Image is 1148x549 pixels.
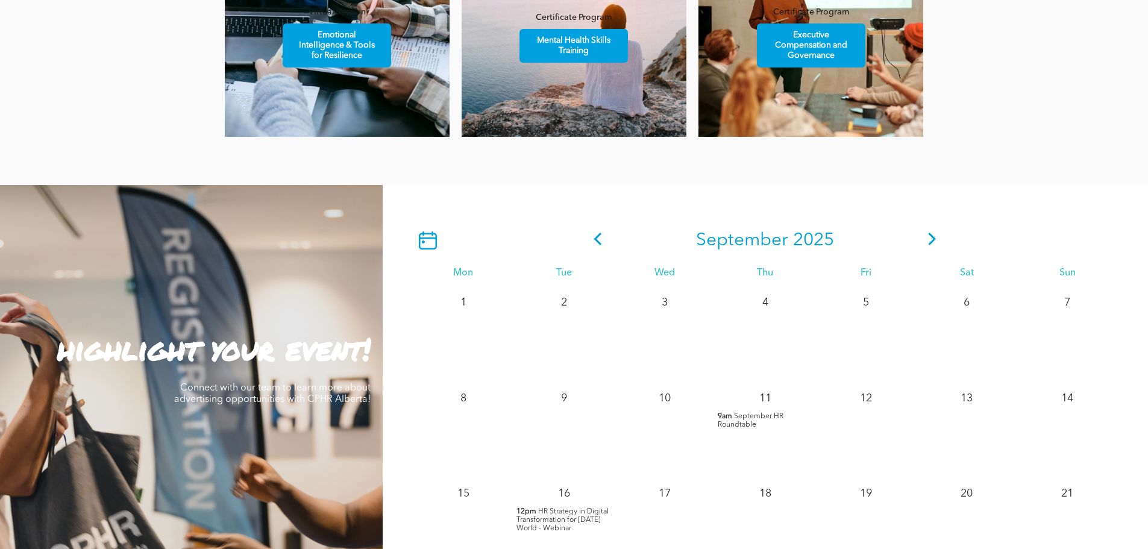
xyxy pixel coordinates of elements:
[1056,292,1078,313] p: 7
[1056,387,1078,409] p: 14
[513,268,614,279] div: Tue
[855,387,877,409] p: 12
[614,268,715,279] div: Wed
[956,483,977,504] p: 20
[519,29,628,63] a: Mental Health Skills Training
[759,24,864,67] span: Executive Compensation and Governance
[754,387,776,409] p: 11
[715,268,815,279] div: Thu
[956,292,977,313] p: 6
[453,292,474,313] p: 1
[855,292,877,313] p: 5
[754,292,776,313] p: 4
[754,483,776,504] p: 18
[956,387,977,409] p: 13
[1056,483,1078,504] p: 21
[654,483,676,504] p: 17
[553,292,575,313] p: 2
[718,413,783,428] span: September HR Roundtable
[174,383,371,404] span: Connect with our team to learn more about advertising opportunities with CPHR Alberta!
[757,24,865,67] a: Executive Compensation and Governance
[453,483,474,504] p: 15
[413,268,513,279] div: Mon
[793,231,834,249] span: 2025
[283,24,391,67] a: Emotional Intelligence & Tools for Resilience
[816,268,917,279] div: Fri
[553,387,575,409] p: 9
[917,268,1017,279] div: Sat
[453,387,474,409] p: 8
[521,30,626,62] span: Mental Health Skills Training
[1017,268,1118,279] div: Sun
[654,292,676,313] p: 3
[855,483,877,504] p: 19
[553,483,575,504] p: 16
[516,508,609,532] span: HR Strategy in Digital Transformation for [DATE] World - Webinar
[654,387,676,409] p: 10
[516,507,536,516] span: 12pm
[57,327,371,370] strong: highlight your event!
[718,412,732,421] span: 9am
[696,231,788,249] span: September
[284,24,389,67] span: Emotional Intelligence & Tools for Resilience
